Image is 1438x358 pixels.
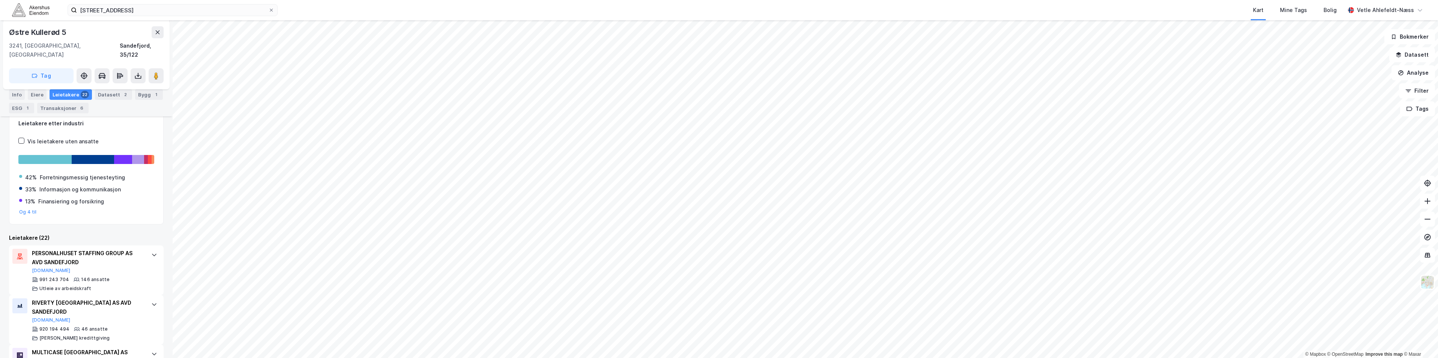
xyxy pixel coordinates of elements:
input: Søk på adresse, matrikkel, gårdeiere, leietakere eller personer [77,5,268,16]
img: Z [1420,275,1435,289]
div: Bolig [1324,6,1337,15]
button: Og 4 til [19,209,37,215]
button: [DOMAIN_NAME] [32,268,71,274]
div: 46 ansatte [81,326,108,332]
div: Utleie av arbeidskraft [39,286,91,292]
button: [DOMAIN_NAME] [32,317,71,323]
div: Vis leietakere uten ansatte [27,137,99,146]
div: Leietakere etter industri [18,119,154,128]
button: Tags [1400,101,1435,116]
div: Vetle Ahlefeldt-Næss [1357,6,1414,15]
button: Datasett [1389,47,1435,62]
div: Østre Kullerød 5 [9,26,68,38]
div: Transaksjoner [37,103,89,113]
img: akershus-eiendom-logo.9091f326c980b4bce74ccdd9f866810c.svg [12,3,50,17]
div: Info [9,89,25,100]
div: 146 ansatte [81,277,110,283]
div: Kontrollprogram for chat [1400,322,1438,358]
a: Improve this map [1366,352,1403,357]
div: 42% [25,173,37,182]
div: 33% [25,185,36,194]
div: 3241, [GEOGRAPHIC_DATA], [GEOGRAPHIC_DATA] [9,41,120,59]
div: RIVERTY [GEOGRAPHIC_DATA] AS AVD SANDEFJORD [32,298,144,316]
div: 991 243 704 [39,277,69,283]
div: 2 [122,91,129,98]
div: MULTICASE [GEOGRAPHIC_DATA] AS [32,348,144,357]
a: OpenStreetMap [1327,352,1364,357]
button: Analyse [1391,65,1435,80]
div: PERSONALHUSET STAFFING GROUP AS AVD SANDEFJORD [32,249,144,267]
div: ESG [9,103,34,113]
div: [PERSON_NAME] kredittgiving [39,335,110,341]
a: Mapbox [1305,352,1326,357]
div: 6 [78,104,86,112]
button: Filter [1399,83,1435,98]
button: Tag [9,68,74,83]
div: Informasjon og kommunikasjon [39,185,121,194]
div: 1 [152,91,160,98]
div: Finansiering og forsikring [38,197,104,206]
div: Leietakere (22) [9,233,164,242]
div: 1 [24,104,31,112]
div: Sandefjord, 35/122 [120,41,164,59]
div: Kart [1253,6,1264,15]
div: Leietakere [50,89,92,100]
div: Datasett [95,89,132,100]
div: Mine Tags [1280,6,1307,15]
div: 22 [81,91,89,98]
div: 920 194 494 [39,326,69,332]
div: 13% [25,197,35,206]
div: Forretningsmessig tjenesteyting [40,173,125,182]
div: Eiere [28,89,47,100]
button: Bokmerker [1384,29,1435,44]
div: Bygg [135,89,163,100]
iframe: Chat Widget [1400,322,1438,358]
